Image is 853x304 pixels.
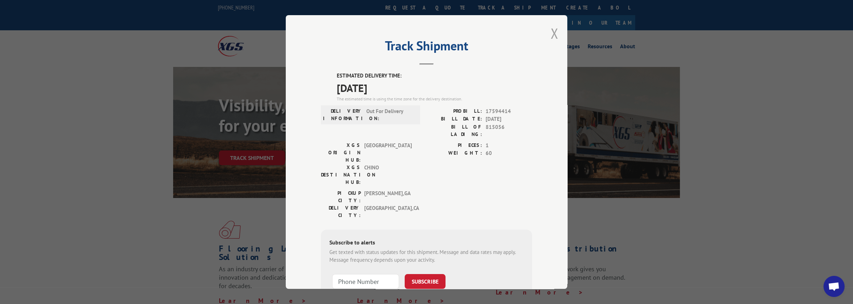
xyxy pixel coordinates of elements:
span: 60 [486,149,532,157]
button: Close modal [551,24,558,43]
span: [DATE] [486,115,532,123]
span: 17594414 [486,107,532,116]
span: [GEOGRAPHIC_DATA] , CA [364,204,412,219]
label: ESTIMATED DELIVERY TIME: [337,72,532,80]
span: 1 [486,142,532,150]
span: 815056 [486,123,532,138]
label: BILL DATE: [426,115,482,123]
label: BILL OF LADING: [426,123,482,138]
label: DELIVERY CITY: [321,204,361,219]
label: WEIGHT: [426,149,482,157]
span: [GEOGRAPHIC_DATA] [364,142,412,164]
span: Out For Delivery [366,107,414,122]
button: SUBSCRIBE [405,274,446,289]
label: DELIVERY INFORMATION: [323,107,363,122]
h2: Track Shipment [321,41,532,54]
label: PROBILL: [426,107,482,116]
label: XGS DESTINATION HUB: [321,164,361,186]
span: CHINO [364,164,412,186]
div: Open chat [823,276,845,297]
div: Get texted with status updates for this shipment. Message and data rates may apply. Message frequ... [329,248,524,264]
input: Phone Number [332,274,399,289]
label: XGS ORIGIN HUB: [321,142,361,164]
span: [PERSON_NAME] , GA [364,190,412,204]
label: PIECES: [426,142,482,150]
label: PICKUP CITY: [321,190,361,204]
div: The estimated time is using the time zone for the delivery destination. [337,96,532,102]
div: Subscribe to alerts [329,238,524,248]
span: [DATE] [337,80,532,96]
